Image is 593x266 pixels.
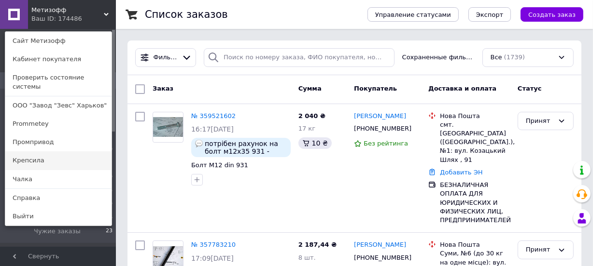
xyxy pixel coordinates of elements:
[191,254,234,262] span: 17:09[DATE]
[352,252,413,264] div: [PHONE_NUMBER]
[367,7,459,22] button: Управление статусами
[298,254,316,261] span: 8 шт.
[526,245,554,255] div: Принят
[31,14,72,23] div: Ваш ID: 174486
[468,7,511,22] button: Экспорт
[440,112,510,120] div: Нова Пошта
[191,125,234,133] span: 16:17[DATE]
[5,189,112,207] a: Справка
[476,11,503,18] span: Экспорт
[154,53,178,62] span: Фильтры
[364,140,408,147] span: Без рейтинга
[153,246,183,266] img: Фото товару
[5,96,112,115] a: ООО "Завод "Зевс" Харьков"
[5,151,112,170] a: Крепсила
[354,112,406,121] a: [PERSON_NAME]
[354,85,397,92] span: Покупатель
[504,53,525,61] span: (1739)
[298,137,332,149] div: 10 ₴
[205,140,287,155] span: потрібен рахунок на болт м12х35 931 - 10кг ( або до мін замовлення) (часткова різьба) можна чорн ...
[521,7,583,22] button: Создать заказ
[153,112,184,143] a: Фото товару
[518,85,542,92] span: Статус
[528,11,576,18] span: Создать заказ
[354,240,406,250] a: [PERSON_NAME]
[5,50,112,68] a: Кабинет покупателя
[440,169,482,176] a: Добавить ЭН
[511,11,583,18] a: Создать заказ
[153,85,173,92] span: Заказ
[402,53,475,62] span: Сохраненные фильтры:
[145,9,228,20] h1: Список заказов
[5,170,112,188] a: Чалка
[298,112,325,120] span: 2 040 ₴
[191,161,248,169] a: Болт М12 din 931
[191,112,236,120] a: № 359521602
[352,122,413,135] div: [PHONE_NUMBER]
[31,6,104,14] span: Метизофф
[440,181,510,225] div: БЕЗНАЛИЧНАЯ ОПЛАТА ДЛЯ ЮРИДИЧЕСКИХ И ФИЗИЧЕСКИХ ЛИЦ, ПРЕДПРИНИМАТЕЛЕЙ
[298,125,315,132] span: 17 кг
[5,68,112,95] a: Проверить состояние системы
[298,241,337,248] span: 2 187,44 ₴
[34,227,81,236] span: Чужие заказы
[5,32,112,50] a: Сайт Метизофф
[298,85,322,92] span: Сумма
[491,53,502,62] span: Все
[153,117,183,137] img: Фото товару
[204,48,395,67] input: Поиск по номеру заказа, ФИО покупателя, номеру телефона, Email, номеру накладной
[5,133,112,151] a: Промпривод
[526,116,554,126] div: Принят
[440,120,510,164] div: смт. [GEOGRAPHIC_DATA] ([GEOGRAPHIC_DATA].), №1: вул. Козацький Шлях , 91
[106,227,113,236] span: 23
[440,240,510,249] div: Нова Пошта
[5,207,112,226] a: Выйти
[375,11,451,18] span: Управление статусами
[5,115,112,133] a: Prommetey
[428,85,496,92] span: Доставка и оплата
[191,241,236,248] a: № 357783210
[195,140,203,147] img: :speech_balloon:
